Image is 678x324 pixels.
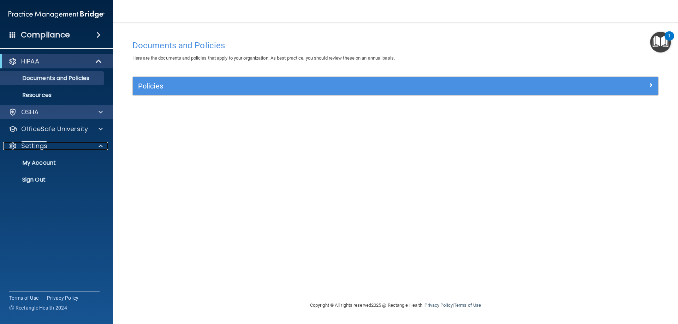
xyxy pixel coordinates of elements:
span: Ⓒ Rectangle Health 2024 [9,304,67,311]
img: PMB logo [8,7,105,22]
h4: Compliance [21,30,70,40]
a: Privacy Policy [47,294,79,301]
p: My Account [5,159,101,166]
a: HIPAA [8,57,102,66]
p: Settings [21,142,47,150]
a: Settings [8,142,103,150]
h5: Policies [138,82,522,90]
p: Sign Out [5,176,101,183]
h4: Documents and Policies [132,41,659,50]
a: Terms of Use [9,294,38,301]
div: 1 [668,36,671,45]
p: Resources [5,92,101,99]
button: Open Resource Center, 1 new notification [650,32,671,53]
p: Documents and Policies [5,75,101,82]
iframe: Drift Widget Chat Controller [556,274,670,302]
a: Terms of Use [454,302,481,308]
a: OfficeSafe University [8,125,103,133]
div: Copyright © All rights reserved 2025 @ Rectangle Health | | [267,294,524,317]
p: OfficeSafe University [21,125,88,133]
p: OSHA [21,108,39,116]
a: OSHA [8,108,103,116]
p: HIPAA [21,57,39,66]
span: Here are the documents and policies that apply to your organization. As best practice, you should... [132,55,395,61]
a: Privacy Policy [424,302,452,308]
a: Policies [138,80,653,92]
